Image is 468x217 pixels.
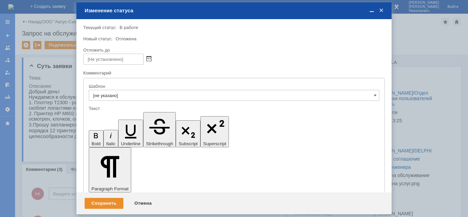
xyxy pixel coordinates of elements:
button: Bold [89,130,103,148]
span: Paragraph Format [91,186,128,191]
span: Закрыть [378,8,385,14]
button: Superscript [200,116,229,147]
button: Italic [103,130,118,147]
button: Strikethrough [143,112,176,147]
button: Underline [118,120,143,147]
button: Subscript [176,120,200,148]
div: Шаблон [89,84,378,89]
span: Bold [91,141,101,146]
span: Отложена [115,36,136,41]
div: Комментарий [83,70,383,77]
label: Новый статус: [83,36,113,41]
div: Изменение статуса [85,8,385,14]
span: В работе [120,25,138,30]
span: Subscript [178,141,198,146]
div: Текст [89,106,378,111]
button: Paragraph Format [89,147,131,192]
span: Свернуть (Ctrl + M) [368,8,375,14]
span: Underline [121,141,140,146]
div: Отложить до [83,48,383,52]
label: Текущий статус: [83,25,116,30]
span: Strikethrough [146,141,173,146]
span: Italic [106,141,115,146]
input: [Не установлено] [83,54,144,65]
span: Superscript [203,141,226,146]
